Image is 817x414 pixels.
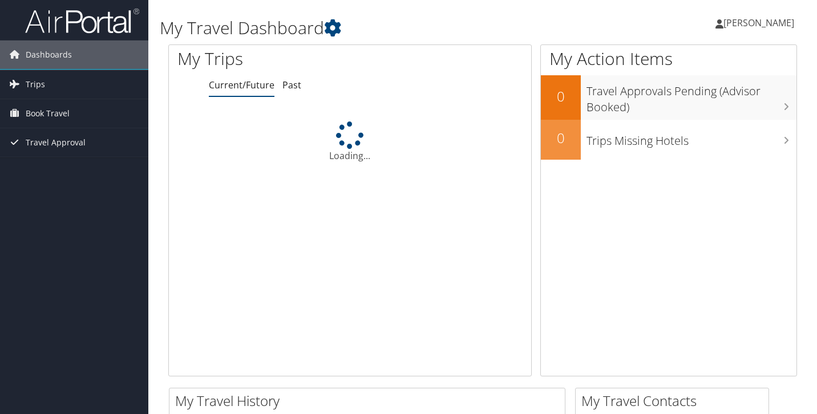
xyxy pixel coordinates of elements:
[26,70,45,99] span: Trips
[26,40,72,69] span: Dashboards
[723,17,794,29] span: [PERSON_NAME]
[541,128,581,148] h2: 0
[175,391,565,411] h2: My Travel History
[587,78,796,115] h3: Travel Approvals Pending (Advisor Booked)
[715,6,806,40] a: [PERSON_NAME]
[541,87,581,106] h2: 0
[541,75,796,119] a: 0Travel Approvals Pending (Advisor Booked)
[160,16,590,40] h1: My Travel Dashboard
[581,391,769,411] h2: My Travel Contacts
[177,47,371,71] h1: My Trips
[541,120,796,160] a: 0Trips Missing Hotels
[169,121,531,163] div: Loading...
[209,79,274,91] a: Current/Future
[282,79,301,91] a: Past
[541,47,796,71] h1: My Action Items
[25,7,139,34] img: airportal-logo.png
[26,128,86,157] span: Travel Approval
[587,127,796,149] h3: Trips Missing Hotels
[26,99,70,128] span: Book Travel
